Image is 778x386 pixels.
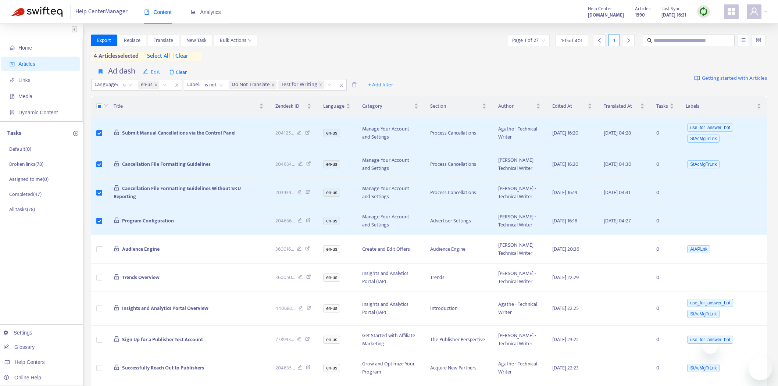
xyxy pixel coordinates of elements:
span: 204634 ... [275,160,295,168]
td: [PERSON_NAME] - Technical Writer [492,179,546,207]
img: Swifteq [11,7,63,17]
td: Manage Your Account and Settings [356,150,424,179]
td: 0 [650,179,680,207]
td: 0 [650,292,680,326]
td: Agathe - Technical Writer [492,117,546,150]
span: home [10,45,15,50]
span: 360016 ... [275,245,294,253]
span: + Add filter [368,81,393,89]
span: edit [143,69,148,74]
span: Media [18,93,32,99]
span: Articles [635,5,650,13]
span: 204635 ... [275,364,295,372]
span: Export [97,36,111,44]
span: en-us [323,364,340,372]
span: Last Sync [661,5,680,13]
span: close [319,83,322,87]
span: close [154,83,158,87]
td: 0 [650,235,680,264]
span: link [10,78,15,83]
img: sync.dc5367851b00ba804db3.png [699,7,708,16]
span: down [104,103,108,108]
td: Agathe - Technical Writer [492,354,546,382]
span: [DATE] 16:20 [552,129,578,137]
td: Manage Your Account and Settings [356,117,424,150]
span: lock [114,161,119,167]
td: Advertiser Settings [424,207,493,235]
button: Bulk Actionsdown [214,35,257,46]
span: en-us [141,81,153,89]
span: 360050 ... [275,274,295,282]
td: Audience Engine [424,235,493,264]
span: lock [114,336,119,342]
td: Create and Edit Offers [356,235,424,264]
p: Broken links ( 78 ) [9,160,43,168]
span: container [10,110,15,115]
button: editEdit [137,66,166,78]
td: [PERSON_NAME] - Technical Writer [492,264,546,292]
span: Test for Writing [281,81,317,89]
span: Translate [154,36,173,44]
span: select all [147,52,170,61]
span: 440680 ... [275,304,296,312]
span: Translated At [604,102,639,110]
span: [DATE] 22:25 [552,304,579,312]
td: Introduction [424,292,493,326]
strong: [DOMAIN_NAME] [588,11,624,19]
span: Do Not Translate [229,81,276,89]
th: Translated At [598,96,651,117]
td: [PERSON_NAME] - Technical Writer [492,235,546,264]
a: Online Help [4,375,41,380]
span: Language : [92,79,119,90]
span: StAcMgTrLnk [687,364,720,372]
td: 0 [650,264,680,292]
a: Settings [4,330,32,336]
span: 1 - 15 of 401 [561,37,582,44]
p: Default ( 0 ) [9,145,31,153]
th: Title [108,96,270,117]
span: Title [114,102,258,110]
span: lock [114,274,119,280]
span: [DATE] 16:18 [552,217,577,225]
td: 0 [650,117,680,150]
td: [PERSON_NAME] - Technical Writer [492,207,546,235]
span: Audience Engine [122,245,160,253]
span: Program Configuration [122,217,174,225]
span: lock [114,305,119,311]
span: book [144,10,149,15]
span: 203939 ... [275,189,295,197]
span: Insights and Analytics Portal Overview [122,304,208,312]
span: AIAPLnk [687,245,710,253]
span: right [626,38,631,43]
span: lock [114,185,119,191]
button: New Task [181,35,213,46]
span: left [597,38,602,43]
span: Bulk Actions [220,36,251,44]
span: Help Center Manager [75,5,128,19]
span: close [172,81,182,90]
span: use_for_answer_bot [687,124,733,132]
td: Grow and Optimize Your Program [356,354,424,382]
span: use_for_answer_bot [687,336,733,344]
span: Do Not Translate [232,81,270,89]
span: Edit [143,68,160,76]
td: 0 [650,354,680,382]
span: close [337,81,346,90]
th: Language [317,96,356,117]
span: en-us [323,160,340,168]
span: Labels [686,102,755,110]
span: Analytics [191,9,221,15]
h4: Ad dash [108,66,135,76]
button: Replace [118,35,146,46]
span: Cancellation File Formatting Guidelines Without SKU Reporting [114,184,241,201]
td: Insights and Analytics Portal (IAP) [356,292,424,326]
span: file-image [10,94,15,99]
span: Home [18,45,32,51]
span: [DATE] 23:22 [552,335,579,344]
td: The Publisher Perspective [424,326,493,354]
span: [DATE] 16:20 [552,160,578,168]
span: Author [498,102,535,110]
span: Successfully Reach Out to Publishers [122,364,204,372]
button: unordered-list [738,35,749,46]
span: [DATE] 22:23 [552,364,579,372]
